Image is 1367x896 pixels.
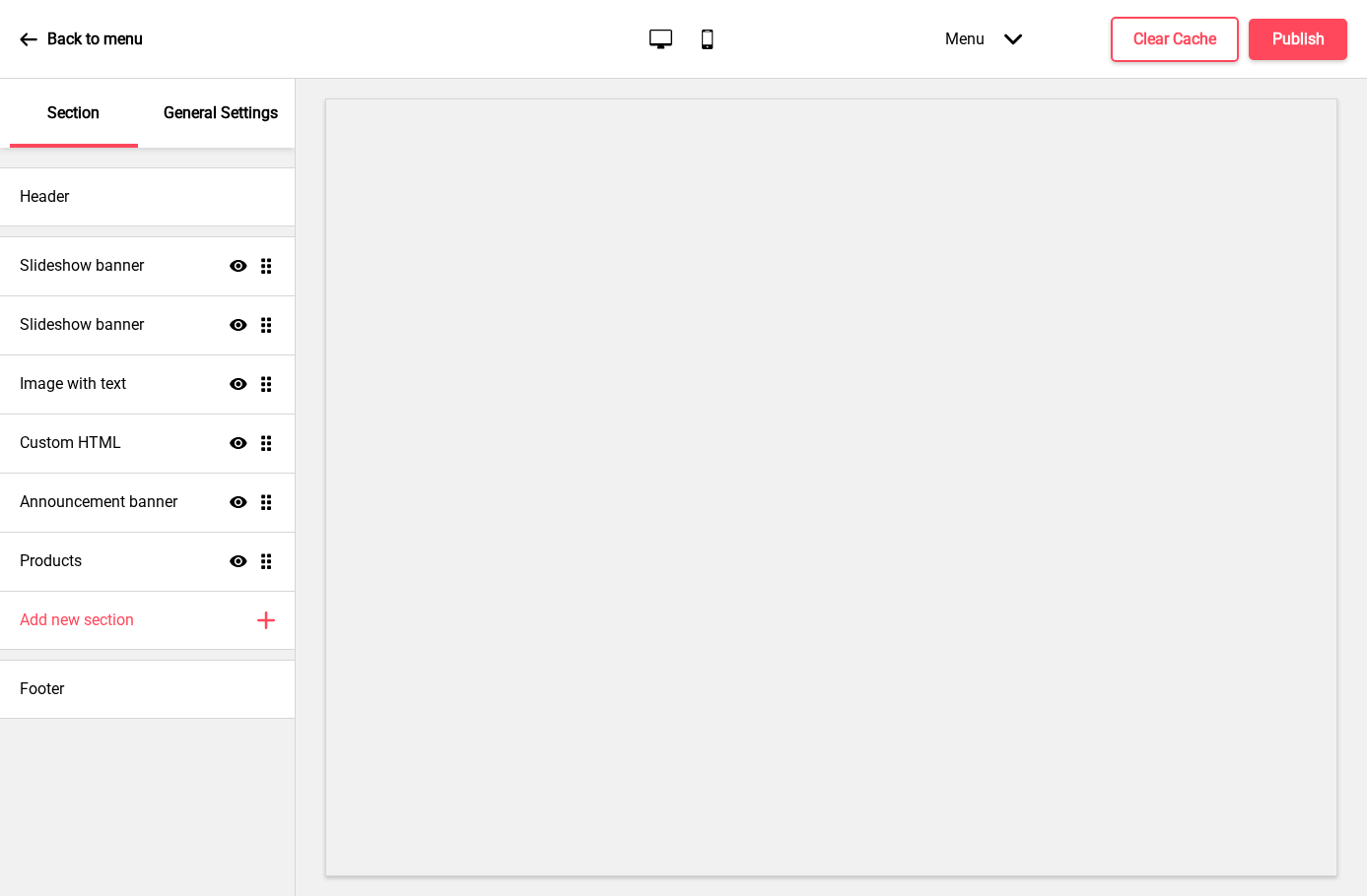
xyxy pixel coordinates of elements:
[20,550,82,572] h4: Products
[1133,29,1216,50] h4: Clear Cache
[20,432,121,454] h4: Custom HTML
[20,255,144,277] h4: Slideshow banner
[20,13,143,66] a: Back to menu
[20,491,177,513] h4: Announcement banner
[925,10,1042,68] div: Menu
[47,29,143,50] p: Back to menu
[1249,19,1347,60] button: Publish
[20,678,64,700] h4: Footer
[20,186,69,208] h4: Header
[1111,17,1239,62] button: Clear Cache
[20,314,144,336] h4: Slideshow banner
[47,102,100,124] p: Section
[1272,29,1325,50] h4: Publish
[20,373,126,395] h4: Image with text
[20,609,134,631] h4: Add new section
[164,102,278,124] p: General Settings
